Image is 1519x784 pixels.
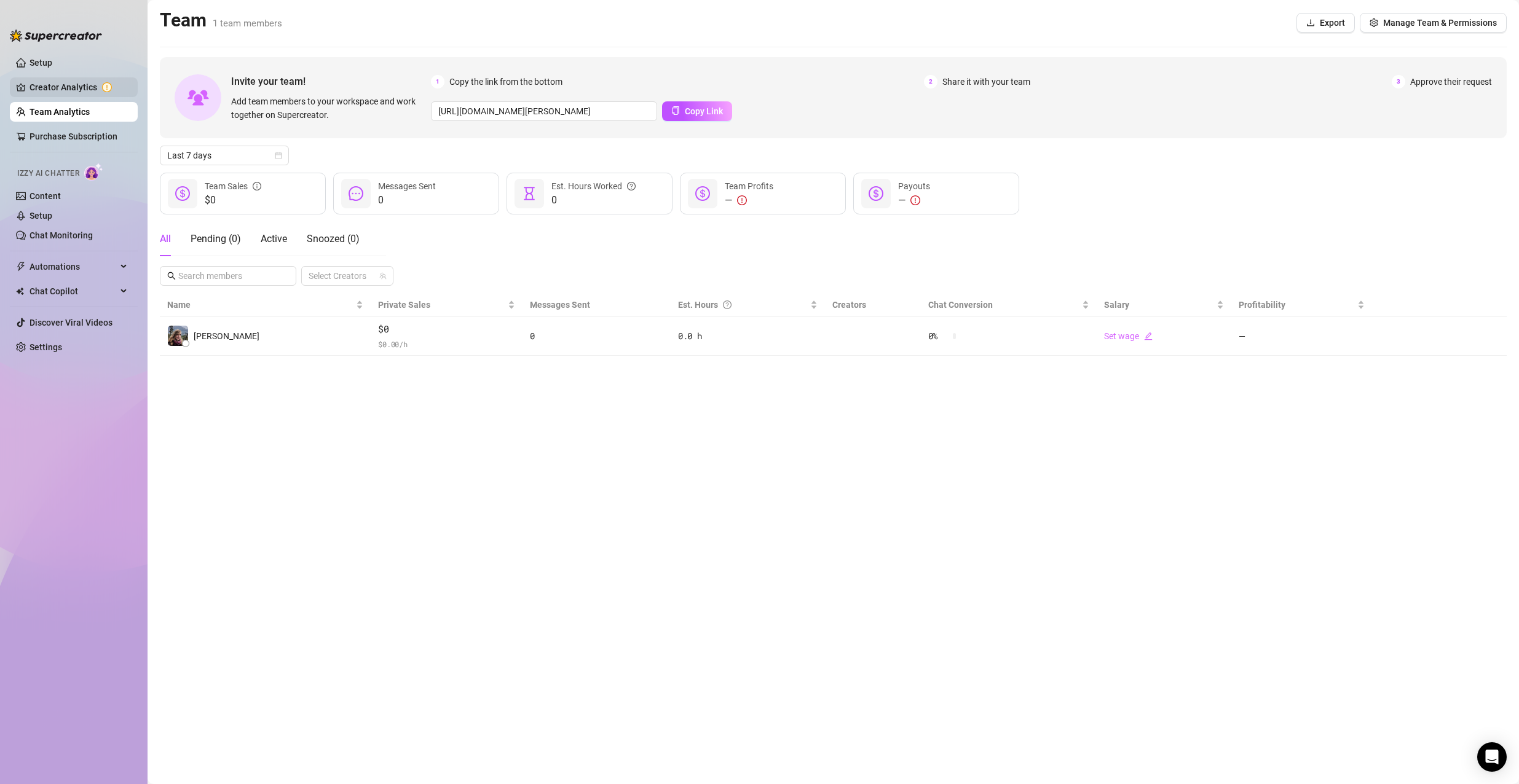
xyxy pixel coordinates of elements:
[30,127,128,146] a: Purchase Subscription
[1306,18,1315,27] span: download
[723,298,732,312] span: question-circle
[522,186,537,201] span: hourglass
[671,106,680,115] span: copy
[30,191,61,201] a: Content
[1360,13,1507,33] button: Manage Team & Permissions
[449,75,562,88] span: Copy the link from the bottom
[160,232,171,246] div: All
[627,179,636,193] span: question-circle
[379,272,387,280] span: team
[924,75,937,88] span: 2
[30,107,90,117] a: Team Analytics
[530,329,663,343] div: 0
[30,77,128,97] a: Creator Analytics exclamation-circle
[378,181,436,191] span: Messages Sent
[160,9,282,32] h2: Team
[1392,75,1405,88] span: 3
[662,101,732,121] button: Copy Link
[160,293,371,317] th: Name
[551,179,636,193] div: Est. Hours Worked
[275,152,282,159] span: calendar
[725,181,773,191] span: Team Profits
[1410,75,1492,88] span: Approve their request
[551,193,636,208] span: 0
[205,179,261,193] div: Team Sales
[695,186,710,201] span: dollar-circle
[175,186,190,201] span: dollar-circle
[825,293,921,317] th: Creators
[898,181,930,191] span: Payouts
[1144,332,1153,340] span: edit
[869,186,883,201] span: dollar-circle
[378,193,436,208] span: 0
[178,269,279,283] input: Search members
[191,232,241,246] div: Pending ( 0 )
[16,287,24,296] img: Chat Copilot
[1231,317,1372,356] td: —
[378,300,430,310] span: Private Sales
[30,211,52,221] a: Setup
[378,322,515,337] span: $0
[928,300,993,310] span: Chat Conversion
[1477,742,1507,772] div: Open Intercom Messenger
[205,193,261,208] span: $0
[167,146,282,165] span: Last 7 days
[678,298,808,312] div: Est. Hours
[168,326,188,346] img: Madelyn Thomas
[167,272,176,280] span: search
[737,195,747,205] span: exclamation-circle
[530,300,590,310] span: Messages Sent
[30,281,117,301] span: Chat Copilot
[1239,300,1285,310] span: Profitability
[30,318,112,327] a: Discover Viral Videos
[253,179,261,193] span: info-circle
[10,29,102,42] img: logo-BBDzfeDw.svg
[261,233,287,245] span: Active
[194,329,259,343] span: [PERSON_NAME]
[30,257,117,276] span: Automations
[1296,13,1355,33] button: Export
[17,168,79,179] span: Izzy AI Chatter
[1370,18,1378,27] span: setting
[30,58,52,68] a: Setup
[678,329,818,343] div: 0.0 h
[1104,300,1129,310] span: Salary
[16,262,26,272] span: thunderbolt
[349,186,363,201] span: message
[30,230,93,240] a: Chat Monitoring
[725,193,773,208] div: —
[898,193,930,208] div: —
[942,75,1030,88] span: Share it with your team
[1383,18,1497,28] span: Manage Team & Permissions
[231,74,431,89] span: Invite your team!
[167,298,353,312] span: Name
[30,342,62,352] a: Settings
[307,233,360,245] span: Snoozed ( 0 )
[378,338,515,350] span: $ 0.00 /h
[84,163,103,181] img: AI Chatter
[928,329,948,343] span: 0 %
[431,75,444,88] span: 1
[685,106,723,116] span: Copy Link
[1320,18,1345,28] span: Export
[910,195,920,205] span: exclamation-circle
[213,18,282,29] span: 1 team members
[231,95,426,122] span: Add team members to your workspace and work together on Supercreator.
[1104,331,1153,341] a: Set wageedit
